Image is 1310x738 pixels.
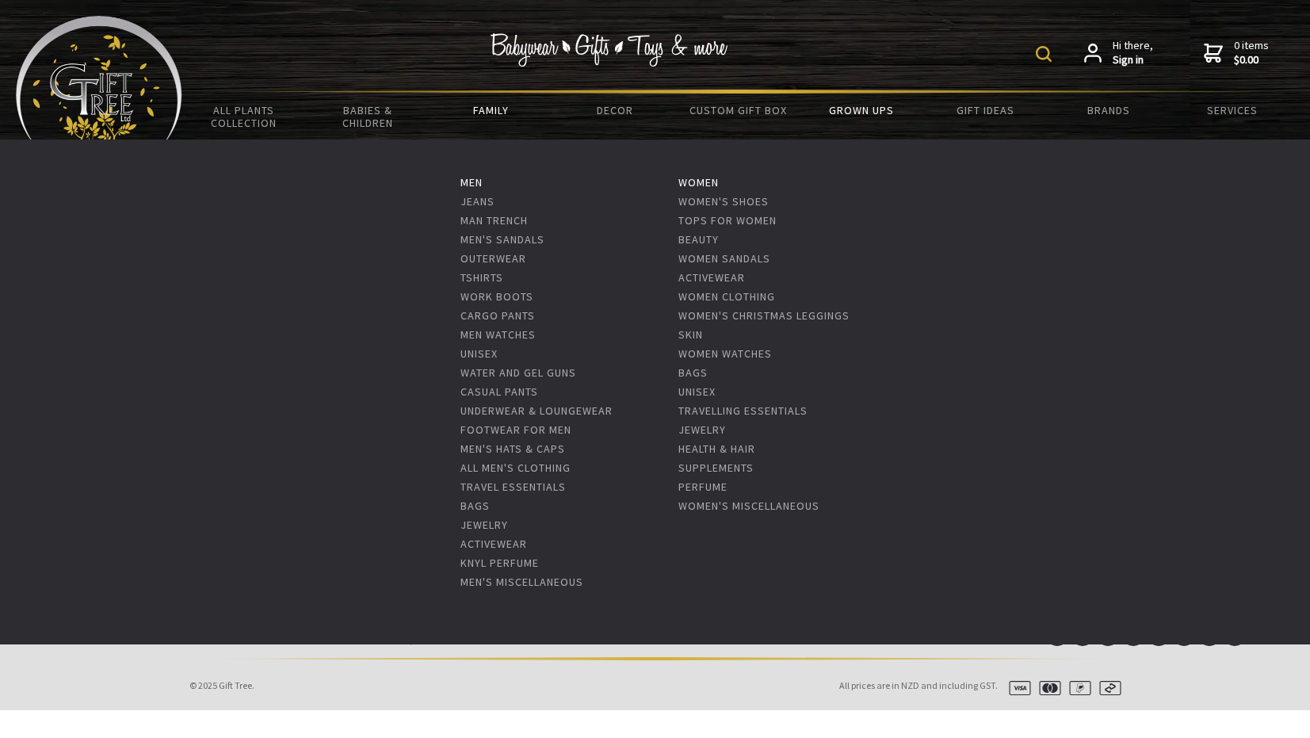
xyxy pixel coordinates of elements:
a: UniSex [460,346,498,361]
a: Health & Hair [678,442,755,456]
a: Beauty [678,232,719,247]
a: Bags [460,499,490,513]
a: Women Clothing [678,289,775,304]
a: Perfume [678,480,728,494]
span: All prices are in NZD and including GST. [839,679,998,691]
strong: Sign in [1113,53,1153,67]
a: Knyl Perfume [460,556,539,570]
strong: $0.00 [1234,53,1269,67]
a: Jewelry [460,518,508,532]
a: Women [678,175,719,189]
a: Men Watches [460,327,536,342]
a: Travelling Essentials [678,403,808,418]
a: Brands [1047,94,1171,127]
a: ActiveWear [460,537,527,551]
a: 0 items$0.00 [1204,39,1269,67]
a: Men's Hats & Caps [460,442,565,456]
a: Custom Gift Box [677,94,800,127]
a: Cargo Pants [460,308,535,323]
a: Hi there,Sign in [1084,39,1153,67]
span: 0 items [1234,38,1269,67]
a: Work Boots [460,289,533,304]
img: Babywear - Gifts - Toys & more [491,33,728,67]
a: Men [460,175,483,189]
a: Women's shoes [678,194,769,208]
a: Casual Pants [460,384,538,399]
a: Women's Christmas Leggings [678,308,850,323]
a: Grown Ups [800,94,923,127]
a: All Men's Clothing [460,461,571,475]
a: Services [1171,94,1294,127]
a: Bags [678,365,708,380]
a: Water and Gel Guns [460,365,576,380]
a: Babies & Children [306,94,430,140]
a: Men's Miscellaneous [460,575,583,589]
img: Babyware - Gifts - Toys and more... [16,16,182,147]
a: Decor [553,94,677,127]
span: Hi there, [1113,39,1153,67]
a: Tshirts [460,270,503,285]
a: Supplements [678,461,754,475]
a: Men's Sandals [460,232,544,247]
img: paypal.svg [1063,681,1091,695]
a: Women Sandals [678,251,770,266]
a: Women's Miscellaneous [678,499,819,513]
a: UniSex [678,384,716,399]
a: Skin [678,327,703,342]
a: Travel Essentials [460,480,566,494]
a: Tops for Women [678,213,777,228]
a: Outerwear [460,251,526,266]
a: Footwear For Men [460,423,571,437]
a: Underwear & Loungewear [460,403,613,418]
a: Women Watches [678,346,772,361]
a: Gift Ideas [923,94,1047,127]
a: All Plants Collection [182,94,306,140]
img: afterpay.svg [1093,681,1121,695]
img: product search [1036,46,1052,62]
a: ActiveWear [678,270,745,285]
a: Family [430,94,553,127]
img: mastercard.svg [1033,681,1061,695]
span: © 2025 Gift Tree. [189,679,254,691]
a: Man Trench [460,213,528,228]
a: Jeans [460,194,495,208]
a: Jewelry [678,423,726,437]
img: visa.svg [1003,681,1031,695]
